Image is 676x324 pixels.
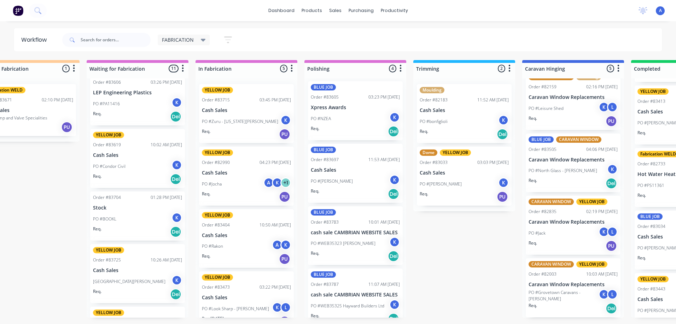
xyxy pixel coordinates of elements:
div: Del [388,188,399,200]
p: PO #Jocha [202,181,222,187]
div: Dome [420,149,437,156]
div: K [171,97,182,108]
p: Req. [529,240,537,246]
p: PO #WEB35323 [PERSON_NAME] [311,240,375,247]
span: A [659,7,662,14]
div: YELLOW JOB [202,87,233,93]
p: Req. [311,250,319,257]
p: PO #North Glass - [PERSON_NAME] [529,167,597,174]
div: PU [606,240,617,252]
div: YELLOW JOB [440,149,471,156]
p: Req. [637,130,646,136]
div: A [263,177,274,188]
div: 03:22 PM [DATE] [260,284,291,290]
p: Req. [637,317,646,324]
p: PO #Leisure Shed [529,105,564,112]
p: Req. [202,253,210,259]
div: PU [279,129,290,140]
div: products [298,5,326,16]
div: Del [497,129,508,140]
div: 11:07 AM [DATE] [368,281,400,288]
div: L [607,289,618,300]
div: 02:19 PM [DATE] [586,208,618,215]
div: Del [170,111,181,122]
div: CARAVAN WINDOW [556,136,601,143]
div: Order #83605 [311,94,339,100]
div: 03:03 PM [DATE] [477,159,509,166]
div: YELLOW JOBOrder #8299004:23 PM [DATE]Cash SalesPO #JochaAK+1Req.PU [199,147,294,206]
div: YELLOW JOB [93,247,124,253]
div: sales [326,5,345,16]
div: Del [606,303,617,314]
div: K [599,102,609,112]
div: PU [279,191,290,202]
div: Order #82835 [529,208,556,215]
p: Caravan Window Replacements [529,157,618,163]
div: BLUE JOB [311,271,336,278]
div: Order #82183 [420,97,448,103]
p: PO #PA11416 [93,101,120,107]
div: L [607,226,618,237]
div: K [171,275,182,285]
div: Del [606,178,617,189]
p: Req. [311,188,319,194]
div: K [272,177,282,188]
div: 10:01 AM [DATE] [368,219,400,225]
p: Caravan Window Replacements [529,282,618,288]
div: YELLOW JOB [93,310,124,316]
div: YELLOW JOBOrder #8371503:45 PM [DATE]Cash SalesPO #Zuru - [US_STATE][PERSON_NAME]KReq.PU [199,84,294,143]
p: Caravan Window Replacements [529,219,618,225]
div: Order #83413 [637,98,665,105]
p: Req. [529,177,537,184]
div: 04:06 PM [DATE] [586,146,618,153]
div: 10:26 AM [DATE] [151,257,182,263]
div: YELLOW JOBOrder #8361910:02 AM [DATE]Cash SalesPO #Condor CivilKReq.Del [90,129,185,188]
div: YELLOW JOB [637,88,669,95]
div: 11:52 AM [DATE] [477,97,509,103]
div: 02:16 PM [DATE] [586,84,618,90]
p: Req. [93,111,101,117]
p: Req. [420,128,428,135]
div: BLUE JOB [311,209,336,216]
div: YELLOW JOB [576,261,607,267]
div: YELLOW JOB [93,132,124,138]
p: Xpress Awards [311,105,400,111]
div: Order #83787 [311,281,339,288]
div: K [498,177,509,188]
p: Req. [202,191,210,197]
div: 10:03 AM [DATE] [586,271,618,277]
p: Cash Sales [420,107,509,113]
div: 03:45 PM [DATE] [260,97,291,103]
div: Order #83715 [202,97,230,103]
div: YELLOW JOB [202,149,233,156]
div: Order #83473 [202,284,230,290]
div: K [607,164,618,175]
div: MouldingOrder #8218311:52 AM [DATE]Cash SalesPO #bonfiglioliKReq.Del [417,84,512,143]
p: PO #bonfiglioli [420,118,448,125]
div: + 1 [280,177,291,188]
div: 10:50 AM [DATE] [260,222,291,228]
p: Cash Sales [202,295,291,301]
div: Order #82003 [529,271,556,277]
div: Order #83606 [93,79,121,86]
div: CARAVAN WINDOWMouldingOrder #8215902:16 PM [DATE]Caravan Window ReplacementsPO #Leisure ShedKLReq.PU [526,71,620,130]
div: Del [170,289,181,300]
div: BLUE JOB [311,84,336,90]
div: BLUE JOBOrder #8369711:53 AM [DATE]Cash SalesPO #[PERSON_NAME]KReq.Del [308,144,403,203]
img: Factory [13,5,23,16]
p: Cash Sales [202,170,291,176]
div: PU [497,191,508,202]
div: BLUE JOB [311,147,336,153]
p: cash sale CAMBRIAN WEBSITE SALES [311,230,400,236]
div: Order #83697 [311,157,339,163]
p: PO #Condor Civil [93,163,126,170]
div: productivity [377,5,412,16]
div: Order #83725 [93,257,121,263]
div: Order #83443 [637,286,665,292]
div: CARAVAN WINDOW [529,261,574,267]
p: Caravan Window Replacements [529,94,618,100]
div: Order #82733 [637,161,665,167]
div: K [389,112,400,123]
div: Order #8370401:28 PM [DATE]StockPO #BOOKLKReq.Del [90,192,185,241]
div: A [272,240,282,250]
